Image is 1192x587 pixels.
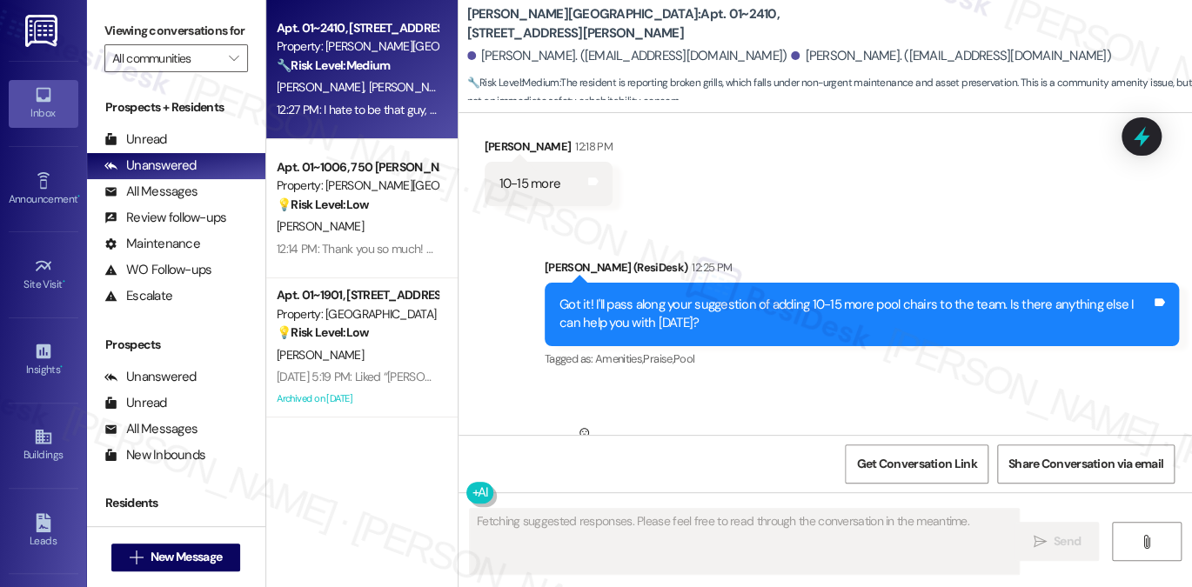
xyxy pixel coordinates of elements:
i:  [1033,535,1046,549]
div: [PERSON_NAME]. ([EMAIL_ADDRESS][DOMAIN_NAME]) [467,47,787,65]
label: Viewing conversations for [104,17,248,44]
div: Prospects [87,336,265,354]
div: Escalate [104,287,172,305]
b: [PERSON_NAME][GEOGRAPHIC_DATA]: Apt. 01~2410, [STREET_ADDRESS][PERSON_NAME] [467,5,815,43]
div: Neutral [575,424,615,460]
div: Got it! I'll pass along your suggestion of adding 10-15 more pool chairs to the team. Is there an... [559,296,1151,333]
div: Apt. 01~1901, [STREET_ADDRESS][GEOGRAPHIC_DATA][US_STATE][STREET_ADDRESS] [277,286,438,304]
input: All communities [112,44,220,72]
div: 12:18 PM [571,137,613,156]
span: Praise , [643,351,673,366]
span: Get Conversation Link [856,455,976,473]
div: Apt. 01~1006, 750 [PERSON_NAME] [277,158,438,177]
textarea: Fetching suggested responses. Please feel free to read through the conversation in the meantime. [470,509,1019,574]
div: Unanswered [104,157,197,175]
div: 12:25 PM [687,258,732,277]
div: Property: [PERSON_NAME][GEOGRAPHIC_DATA] [277,177,438,195]
img: ResiDesk Logo [25,15,61,47]
div: Unanswered [104,368,197,386]
i:  [1140,535,1153,549]
span: [PERSON_NAME] [277,218,364,234]
span: New Message [151,548,222,566]
span: Pool [673,351,694,366]
div: New Inbounds [104,446,205,464]
div: WO Follow-ups [104,261,211,279]
div: Residents [87,494,265,512]
span: • [63,276,65,288]
div: Archived on [DATE] [275,388,439,410]
span: [PERSON_NAME] [277,347,364,363]
a: Inbox [9,80,78,127]
div: All Messages [104,183,198,201]
div: All Messages [104,420,198,438]
i:  [229,51,238,65]
button: New Message [111,544,240,571]
div: 12:27 PM: I hate to be that guy, but 2 out of the 4 grills outside are broken also. They don't li... [277,102,769,117]
div: 10-15 more [499,175,561,193]
strong: 💡 Risk Level: Low [277,324,369,340]
div: [PERSON_NAME] [485,424,1010,466]
div: [PERSON_NAME]. ([EMAIL_ADDRESS][DOMAIN_NAME]) [791,47,1111,65]
div: [PERSON_NAME] (ResiDesk) [545,258,1179,283]
button: Share Conversation via email [997,444,1175,484]
button: Send [1015,522,1099,561]
span: [PERSON_NAME] [277,79,369,95]
span: Share Conversation via email [1008,455,1163,473]
div: [PERSON_NAME] [485,137,613,162]
div: Unread [104,130,167,149]
i:  [130,550,143,564]
strong: 🔧 Risk Level: Medium [467,76,559,90]
a: Site Visit • [9,251,78,298]
div: Apt. 01~2410, [STREET_ADDRESS][PERSON_NAME] [277,19,438,37]
strong: 💡 Risk Level: Low [277,197,369,212]
a: Leads [9,508,78,555]
span: [PERSON_NAME] [368,79,455,95]
a: Buildings [9,422,78,469]
a: Insights • [9,337,78,384]
div: Tagged as: [545,346,1179,371]
span: Send [1054,532,1081,550]
button: Get Conversation Link [845,444,988,484]
div: Review follow-ups [104,209,226,227]
div: Maintenance [104,235,200,253]
div: Property: [PERSON_NAME][GEOGRAPHIC_DATA] [277,37,438,56]
div: Prospects + Residents [87,98,265,117]
span: • [77,190,80,203]
span: Amenities , [595,351,644,366]
div: Unread [104,394,167,412]
div: Property: [GEOGRAPHIC_DATA] [277,305,438,324]
strong: 🔧 Risk Level: Medium [277,57,390,73]
span: • [60,361,63,373]
div: 12:27 PM [620,433,664,451]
